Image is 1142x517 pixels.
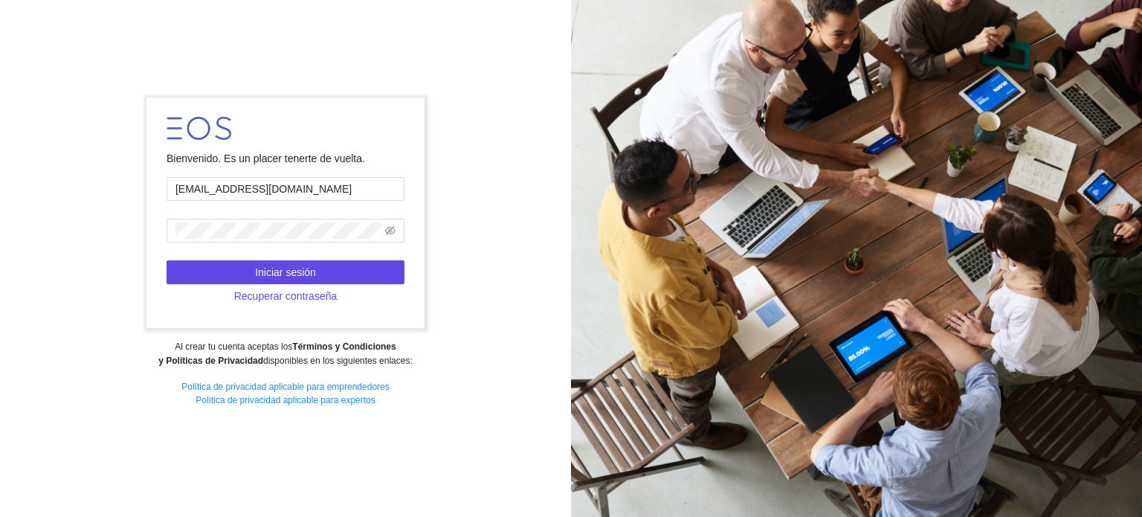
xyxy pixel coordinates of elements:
div: Bienvenido. Es un placer tenerte de vuelta. [167,150,404,167]
a: Política de privacidad aplicable para emprendedores [181,382,390,392]
img: LOGO [167,117,231,140]
button: Recuperar contraseña [167,284,404,308]
span: eye-invisible [385,225,396,236]
button: Iniciar sesión [167,260,404,284]
span: Iniciar sesión [255,264,316,280]
a: Recuperar contraseña [167,290,404,302]
span: Recuperar contraseña [234,288,338,304]
input: Correo electrónico [167,177,404,201]
strong: Términos y Condiciones y Políticas de Privacidad [158,341,396,366]
a: Política de privacidad aplicable para expertos [196,395,375,405]
div: Al crear tu cuenta aceptas los disponibles en los siguientes enlaces: [10,340,561,368]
